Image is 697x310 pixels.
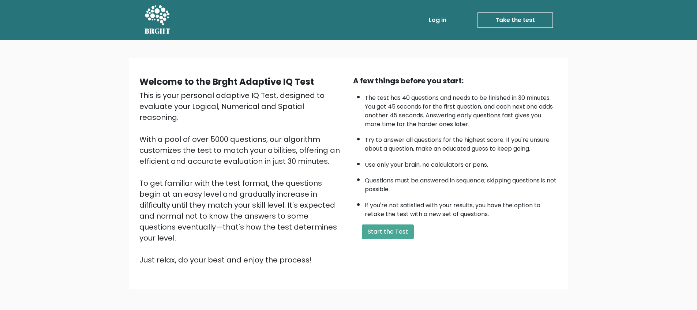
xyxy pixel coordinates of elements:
[365,132,558,153] li: Try to answer all questions for the highest score. If you're unsure about a question, make an edu...
[426,13,449,27] a: Log in
[365,157,558,169] li: Use only your brain, no calculators or pens.
[365,197,558,219] li: If you're not satisfied with your results, you have the option to retake the test with a new set ...
[477,12,553,28] a: Take the test
[139,76,314,88] b: Welcome to the Brght Adaptive IQ Test
[139,90,344,265] div: This is your personal adaptive IQ Test, designed to evaluate your Logical, Numerical and Spatial ...
[362,224,414,239] button: Start the Test
[145,3,171,37] a: BRGHT
[145,27,171,35] h5: BRGHT
[365,90,558,129] li: The test has 40 questions and needs to be finished in 30 minutes. You get 45 seconds for the firs...
[365,173,558,194] li: Questions must be answered in sequence; skipping questions is not possible.
[353,75,558,86] div: A few things before you start:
